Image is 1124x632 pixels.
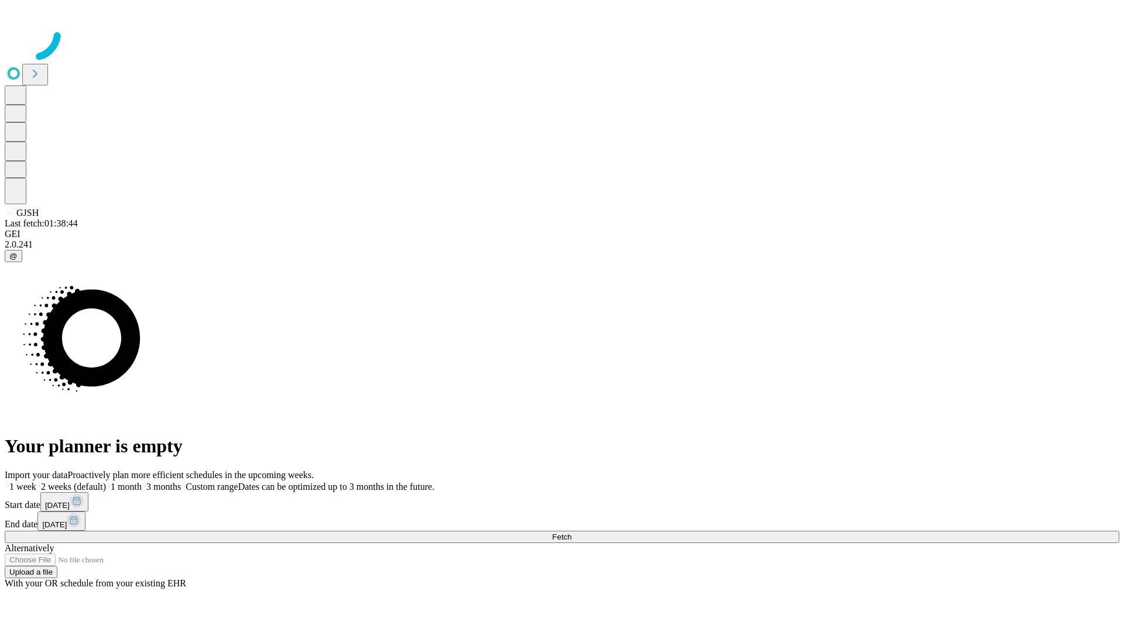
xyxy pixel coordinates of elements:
[42,520,67,529] span: [DATE]
[45,501,70,510] span: [DATE]
[146,482,181,492] span: 3 months
[68,470,314,480] span: Proactively plan more efficient schedules in the upcoming weeks.
[9,252,18,260] span: @
[186,482,238,492] span: Custom range
[5,531,1119,543] button: Fetch
[9,482,36,492] span: 1 week
[5,229,1119,239] div: GEI
[5,250,22,262] button: @
[41,482,106,492] span: 2 weeks (default)
[238,482,434,492] span: Dates can be optimized up to 3 months in the future.
[16,208,39,218] span: GJSH
[5,578,186,588] span: With your OR schedule from your existing EHR
[552,533,571,541] span: Fetch
[5,239,1119,250] div: 2.0.241
[5,435,1119,457] h1: Your planner is empty
[5,218,78,228] span: Last fetch: 01:38:44
[40,492,88,511] button: [DATE]
[5,543,54,553] span: Alternatively
[111,482,142,492] span: 1 month
[5,566,57,578] button: Upload a file
[5,492,1119,511] div: Start date
[37,511,85,531] button: [DATE]
[5,470,68,480] span: Import your data
[5,511,1119,531] div: End date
